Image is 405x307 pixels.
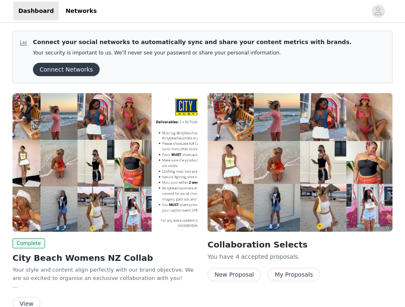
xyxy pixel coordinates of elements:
p: You have 4 accepted proposal . [207,253,392,261]
button: My Proposals [267,268,320,281]
a: Dashboard [13,2,59,20]
a: View [12,301,40,307]
div: avatar [374,5,382,18]
h2: Collaboration Selects [207,238,392,251]
img: City Beach [207,93,392,232]
img: City Beach [12,93,197,232]
p: Your security is important to us. We’ll never see your password or share your personal information. [33,50,352,56]
span: Complete [12,238,45,248]
button: Connect Networks [33,63,100,76]
h2: City Beach Womens NZ Collab [12,252,197,264]
span: Your style and content align perfectly with our brand objective. We are so excited to organise an... [12,267,194,281]
a: Networks [60,2,102,20]
p: Connect your social networks to automatically sync and share your content metrics with brands. [33,38,352,47]
button: New Proposal [207,268,261,281]
span: s [295,253,298,260]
